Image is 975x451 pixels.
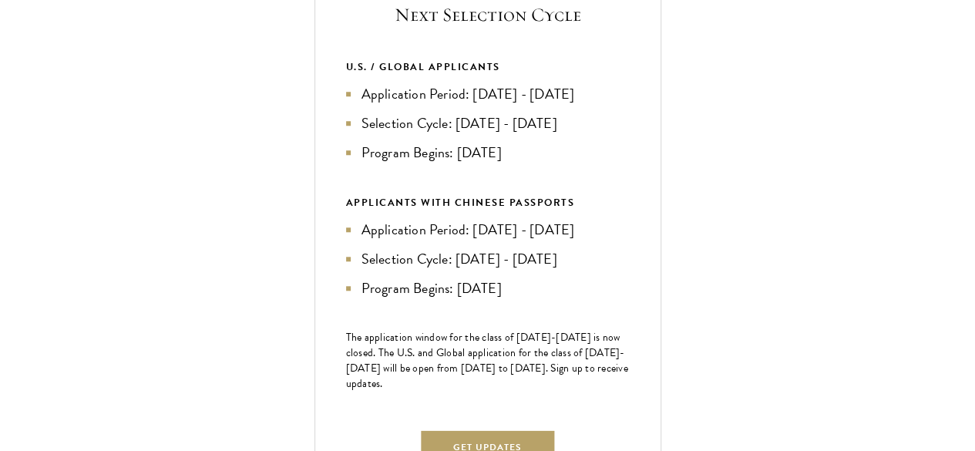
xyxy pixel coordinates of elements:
li: Program Begins: [DATE] [346,142,630,163]
li: Program Begins: [DATE] [346,278,630,299]
h5: Next Selection Cycle [346,2,630,28]
div: APPLICANTS WITH CHINESE PASSPORTS [346,194,630,211]
li: Selection Cycle: [DATE] - [DATE] [346,113,630,134]
li: Selection Cycle: [DATE] - [DATE] [346,248,630,270]
li: Application Period: [DATE] - [DATE] [346,83,630,105]
span: The application window for the class of [DATE]-[DATE] is now closed. The U.S. and Global applicat... [346,329,628,392]
div: U.S. / GLOBAL APPLICANTS [346,59,630,76]
li: Application Period: [DATE] - [DATE] [346,219,630,241]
